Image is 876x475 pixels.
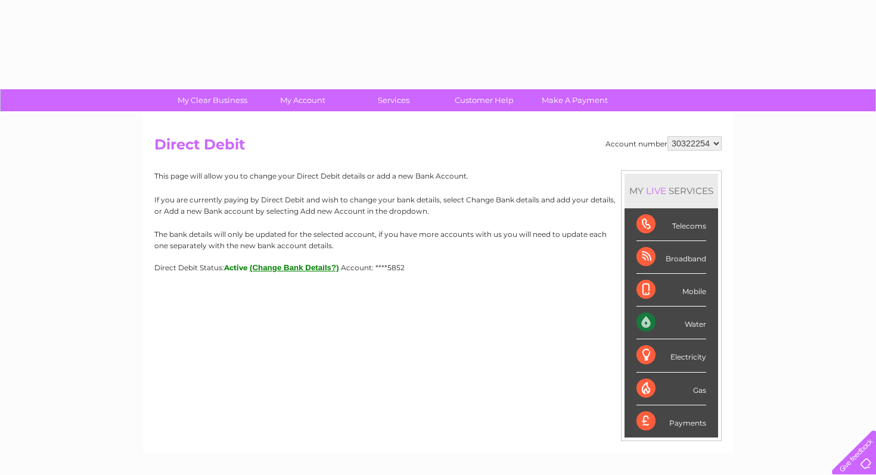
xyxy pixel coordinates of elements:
span: Active [224,263,248,272]
div: Account number [605,136,722,151]
div: Payments [636,405,706,437]
div: Mobile [636,274,706,307]
a: My Account [254,89,352,111]
p: The bank details will only be updated for the selected account, if you have more accounts with us... [154,229,722,251]
a: My Clear Business [163,89,262,111]
div: Broadband [636,241,706,274]
a: Customer Help [435,89,533,111]
div: Water [636,307,706,339]
div: Direct Debit Status: [154,263,722,272]
div: MY SERVICES [625,174,718,208]
p: This page will allow you to change your Direct Debit details or add a new Bank Account. [154,170,722,182]
h2: Direct Debit [154,136,722,159]
p: If you are currently paying by Direct Debit and wish to change your bank details, select Change B... [154,194,722,217]
div: Gas [636,373,706,405]
div: Electricity [636,339,706,372]
div: Telecoms [636,208,706,241]
a: Make A Payment [526,89,624,111]
div: LIVE [644,185,669,196]
a: Services [344,89,443,111]
button: (Change Bank Details?) [250,263,339,272]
